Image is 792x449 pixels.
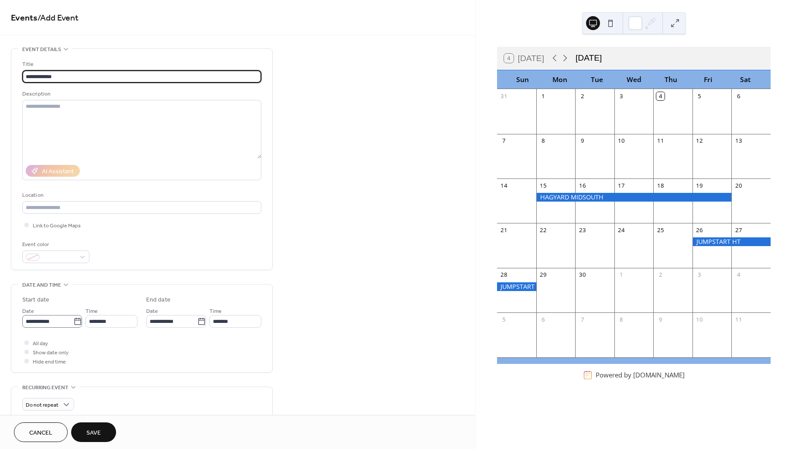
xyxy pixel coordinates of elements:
[727,70,764,89] div: Sat
[539,182,547,189] div: 15
[22,383,69,392] span: Recurring event
[539,137,547,145] div: 8
[735,92,743,100] div: 6
[500,92,508,100] div: 31
[500,182,508,189] div: 14
[86,307,98,316] span: Time
[504,70,541,89] div: Sun
[541,70,578,89] div: Mon
[22,295,49,305] div: Start date
[656,137,664,145] div: 11
[617,226,625,234] div: 24
[14,422,68,442] button: Cancel
[578,315,586,323] div: 7
[578,226,586,234] div: 23
[735,137,743,145] div: 13
[696,271,703,279] div: 3
[86,428,101,438] span: Save
[615,70,652,89] div: Wed
[33,348,69,357] span: Show date only
[617,92,625,100] div: 3
[22,281,61,290] span: Date and time
[11,10,38,27] a: Events
[500,271,508,279] div: 28
[22,307,34,316] span: Date
[22,89,260,99] div: Description
[735,315,743,323] div: 11
[500,315,508,323] div: 5
[633,370,685,379] a: [DOMAIN_NAME]
[696,315,703,323] div: 10
[146,307,158,316] span: Date
[617,137,625,145] div: 10
[656,315,664,323] div: 9
[693,237,771,246] div: JUMPSTART HT
[71,422,116,442] button: Save
[696,137,703,145] div: 12
[617,271,625,279] div: 1
[696,92,703,100] div: 5
[539,315,547,323] div: 6
[536,193,732,202] div: HAGYARD MIDSOUTH
[500,137,508,145] div: 7
[652,70,689,89] div: Thu
[656,182,664,189] div: 18
[33,221,81,230] span: Link to Google Maps
[578,92,586,100] div: 2
[500,226,508,234] div: 21
[209,307,222,316] span: Time
[29,428,52,438] span: Cancel
[735,226,743,234] div: 27
[146,295,171,305] div: End date
[33,357,66,367] span: Hide end time
[578,137,586,145] div: 9
[656,92,664,100] div: 4
[22,60,260,69] div: Title
[26,400,58,410] span: Do not repeat
[38,10,79,27] span: / Add Event
[578,182,586,189] div: 16
[656,271,664,279] div: 2
[656,226,664,234] div: 25
[539,226,547,234] div: 22
[22,45,61,54] span: Event details
[735,182,743,189] div: 20
[689,70,727,89] div: Fri
[617,182,625,189] div: 17
[696,226,703,234] div: 26
[578,70,615,89] div: Tue
[33,339,48,348] span: All day
[539,92,547,100] div: 1
[22,191,260,200] div: Location
[617,315,625,323] div: 8
[539,271,547,279] div: 29
[596,370,685,379] div: Powered by
[578,271,586,279] div: 30
[735,271,743,279] div: 4
[576,52,602,65] div: [DATE]
[696,182,703,189] div: 19
[22,240,88,249] div: Event color
[497,282,536,291] div: JUMPSTART HT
